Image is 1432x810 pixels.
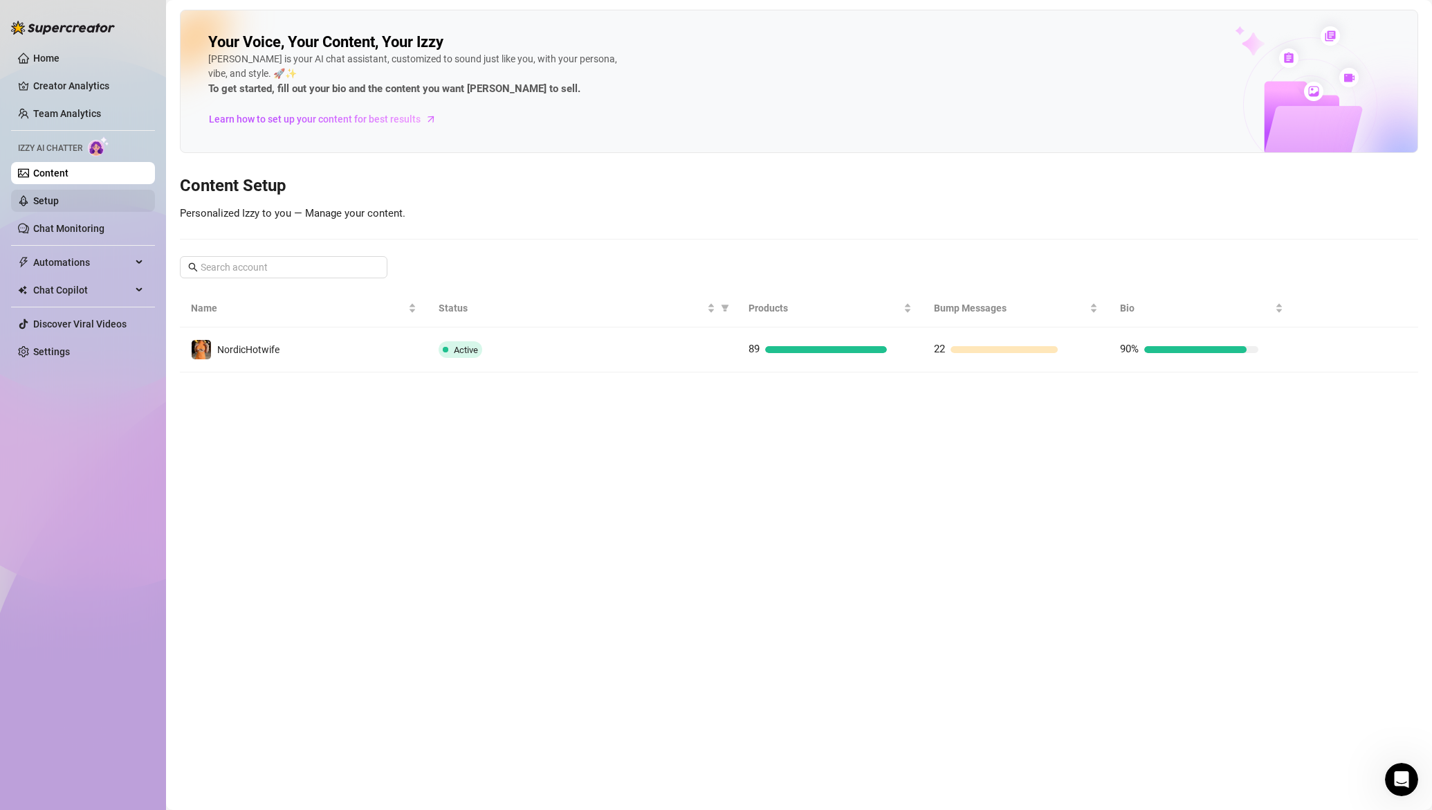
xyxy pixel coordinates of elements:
img: logo-BBDzfeDw.svg [11,21,115,35]
span: Learn how to set up your content for best results [209,111,421,127]
span: Chat Copilot [33,279,131,301]
img: Chat Copilot [18,285,27,295]
span: NordicHotwife [217,344,279,355]
a: Creator Analytics [33,75,144,97]
span: Automations [33,251,131,273]
th: Name [180,289,428,327]
span: Active [454,345,478,355]
span: Personalized Izzy to you — Manage your content. [180,207,405,219]
span: arrow-right [424,112,438,126]
span: Status [439,300,704,316]
span: 22 [934,343,945,355]
span: thunderbolt [18,257,29,268]
span: Products [749,300,901,316]
span: Name [191,300,405,316]
a: Discover Viral Videos [33,318,127,330]
span: Izzy AI Chatter [18,142,82,155]
strong: To get started, fill out your bio and the content you want [PERSON_NAME] to sell. [208,82,580,95]
iframe: Intercom live chat [1385,763,1418,796]
th: Bump Messages [923,289,1109,327]
span: filter [718,298,732,318]
img: NordicHotwife [192,340,211,359]
h3: Content Setup [180,175,1418,197]
a: Chat Monitoring [33,223,104,234]
span: Bio [1120,300,1273,316]
span: filter [721,304,729,312]
th: Bio [1109,289,1295,327]
a: Content [33,168,68,179]
a: Settings [33,346,70,357]
span: search [188,262,198,272]
button: right [1305,339,1328,361]
a: Learn how to set up your content for best results [208,108,447,130]
div: [PERSON_NAME] is your AI chat assistant, customized to sound just like you, with your persona, vi... [208,52,623,98]
span: Bump Messages [934,300,1087,316]
a: Home [33,53,59,64]
span: 89 [749,343,760,355]
th: Status [428,289,737,327]
a: Team Analytics [33,108,101,119]
input: Search account [201,260,368,275]
a: Setup [33,195,59,206]
img: ai-chatter-content-library-cLFOSyPT.png [1203,11,1417,152]
img: AI Chatter [88,136,109,156]
span: right [1312,345,1321,354]
h2: Your Voice, Your Content, Your Izzy [208,33,443,52]
th: Products [737,289,924,327]
span: 90% [1120,343,1139,355]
